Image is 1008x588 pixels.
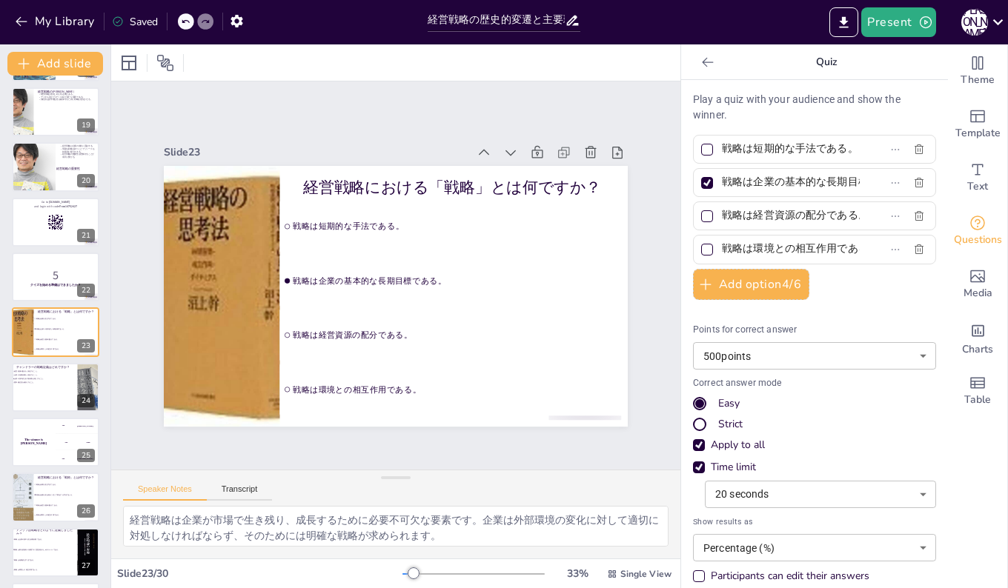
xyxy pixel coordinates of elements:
span: Theme [961,72,995,88]
span: Single View [620,568,672,580]
button: Add option4/6 [693,269,809,300]
p: and login with code [16,204,95,208]
span: 戦略は環境との相互作用である。 [36,349,99,351]
div: 27 [77,559,95,572]
button: Speaker Notes [123,484,207,501]
button: Transcript [207,484,273,501]
div: Time limit [693,460,936,475]
div: 100 [56,418,99,434]
span: 企業の基本的な長期目標を決定すること。 [14,378,55,380]
div: Easy [718,396,740,411]
p: 5 [16,267,95,284]
span: 戦略は短期的な手法である。 [36,318,99,320]
button: [PERSON_NAME] [961,7,988,37]
span: 戦術は経営資源の配分である。 [36,504,99,506]
div: 21 [77,229,95,242]
span: 戦術は環境との相互作用である。 [36,514,99,516]
div: https://cdn.sendsteps.com/images/logo/sendsteps_logo_white.pnghttps://cdn.sendsteps.com/images/lo... [12,253,99,301]
h4: The winner is [PERSON_NAME] [12,438,56,446]
div: Slide 23 [164,145,468,159]
p: Points for correct answer [693,324,936,337]
span: Questions [954,232,1002,248]
p: 経営戦略における「戦術」とは何ですか？ [38,475,95,479]
div: https://cdn.sendsteps.com/images/logo/sendsteps_logo_white.pnghttps://cdn.sendsteps.com/images/lo... [12,198,99,247]
div: Strict [693,417,936,432]
span: 戦略は企業の基本的な長期目標である。 [14,538,76,541]
p: デジタル化やグローバル化が新たな課題である。 [38,96,95,98]
div: 24 [77,394,95,407]
p: 経営戦略は企業の成功に直結する。 [60,145,95,148]
span: Position [156,54,174,72]
span: Media [964,285,992,301]
input: Option 1 [722,138,860,160]
div: Add images, graphics, shapes or video [948,258,1007,311]
p: Correct answer mode [693,377,936,390]
span: 戦略は短期的な手法である。 [14,558,76,561]
p: 持続的な競争優位性を確保するために戦略を進化させる。 [38,98,95,101]
span: 戦略は経営資源の配分である。 [36,338,99,341]
p: アンゾフは戦略をどのように定義しましたか？ [16,528,73,536]
div: 25 [12,418,99,467]
div: 22 [77,284,95,297]
div: https://cdn.sendsteps.com/images/logo/sendsteps_logo_white.pnghttps://cdn.sendsteps.com/images/lo... [12,307,99,356]
div: Change the overall theme [948,44,1007,98]
input: Insert title [428,10,566,31]
span: 経営資源の配分を決定すること。 [14,370,55,372]
span: 戦術は長期的な手法である。 [36,483,99,485]
p: 経営戦略は進化し続ける必要がある。 [38,93,95,96]
span: 戦術は短期的な状況に応じて変化する手法である。 [36,493,99,495]
span: 戦略は環境との相互作用である。 [293,384,624,395]
div: 27 [12,528,99,577]
div: 19 [77,118,95,132]
span: 戦略は環境との相互作用である。 [14,569,76,571]
input: Option 2 [722,172,860,193]
span: Table [964,392,991,408]
input: Option 4 [722,238,860,260]
div: [PERSON_NAME] [961,9,988,36]
button: Present [861,7,935,37]
div: 20 [77,174,95,187]
div: Add ready made slides [948,98,1007,151]
div: Time limit [711,460,756,475]
p: チャンドラーの戦略定義はどれですか？ [16,364,73,369]
input: Option 3 [722,205,860,227]
span: 戦略は短期的な手法である。 [293,221,624,232]
div: Jaap [86,441,90,444]
div: 300 [56,451,99,467]
p: 明確な戦略を持つことでリソースを効果的に配分できる。 [60,148,95,153]
div: Layout [117,51,141,75]
span: 競争優位性を維持すること。 [14,381,55,384]
span: Show results as [693,515,936,528]
span: 戦略は経営資源の配分である。 [293,330,624,341]
div: Strict [718,417,743,432]
div: Participants can edit their answers [711,569,869,584]
button: My Library [11,10,101,33]
p: Go to [16,200,95,204]
div: 26 [12,472,99,521]
span: 戦略は部分的無知の状態での意思決定のためのルールである。 [14,549,76,551]
div: 500 points [693,342,936,370]
span: 戦略は企業の基本的な長期目標である。 [293,275,624,286]
span: Charts [962,341,993,358]
p: Play a quiz with your audience and show the winner. [693,92,936,123]
div: Add a table [948,364,1007,418]
div: 33 % [560,567,595,581]
div: Easy [693,396,936,411]
button: Add slide [7,52,103,76]
div: 23 [77,339,95,353]
div: Add text boxes [948,151,1007,204]
p: 経営戦略の[PERSON_NAME] [38,90,95,94]
div: 20 seconds [705,481,936,508]
div: 200 [56,434,99,450]
textarea: 正解は「戦略は企業の基本的な長期目標である。」です。この内容はスライド4の「戦略と戦術の違い」やスライド5の「チャンドラーの戦略定義」に関連しています。 [123,506,669,547]
p: 経営戦略の重要性 [56,167,91,171]
div: https://cdn.sendsteps.com/images/logo/sendsteps_logo_white.pnghttps://cdn.sendsteps.com/images/lo... [12,142,99,191]
span: 企業の短期目標を決定すること。 [14,374,55,376]
div: https://cdn.sendsteps.com/images/logo/sendsteps_logo_white.pnghttps://cdn.sendsteps.com/images/lo... [12,363,99,412]
p: Quiz [720,44,933,80]
p: 経営戦略における「戦略」とは何ですか？ [38,310,95,314]
div: Participants can edit their answers [693,569,869,584]
div: Apply to all [711,438,765,452]
span: Text [967,178,988,195]
button: Export to PowerPoint [829,7,858,37]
